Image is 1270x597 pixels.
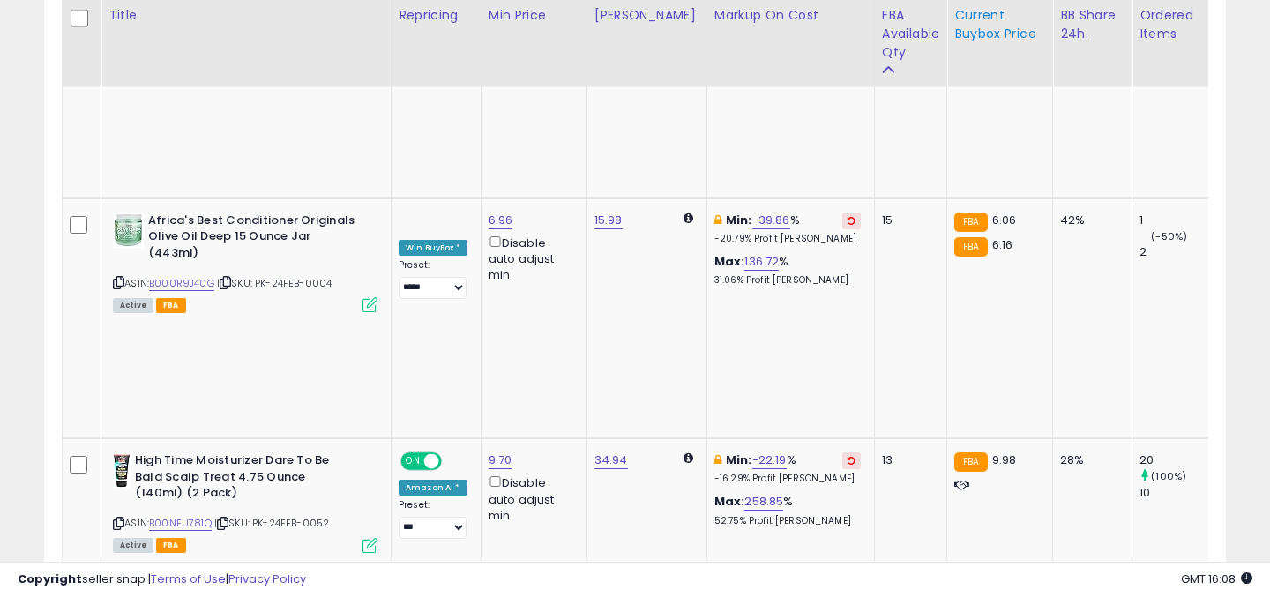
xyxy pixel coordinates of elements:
[744,493,783,511] a: 258.85
[882,452,933,468] div: 13
[1151,229,1187,243] small: (-50%)
[113,213,377,310] div: ASIN:
[1151,469,1186,483] small: (100%)
[594,212,623,229] a: 15.98
[1181,571,1252,587] span: 2025-09-7 16:08 GMT
[1060,5,1124,42] div: BB Share 24h.
[992,236,1013,253] span: 6.16
[726,212,752,228] b: Min:
[399,5,474,24] div: Repricing
[399,499,467,539] div: Preset:
[752,451,787,469] a: -22.19
[1139,485,1211,501] div: 10
[714,233,861,245] p: -20.79% Profit [PERSON_NAME]
[489,212,513,229] a: 6.96
[714,253,745,270] b: Max:
[18,571,82,587] strong: Copyright
[954,452,987,472] small: FBA
[714,5,867,24] div: Markup on Cost
[594,451,628,469] a: 34.94
[714,452,861,485] div: %
[954,213,987,232] small: FBA
[439,454,467,469] span: OFF
[113,298,153,313] span: All listings currently available for purchase on Amazon
[1139,213,1211,228] div: 1
[1060,452,1118,468] div: 28%
[489,233,573,284] div: Disable auto adjust min
[714,254,861,287] div: %
[135,452,349,506] b: High Time Moisturizer Dare To Be Bald Scalp Treat 4.75 Ounce (140ml) (2 Pack)
[399,480,467,496] div: Amazon AI *
[402,454,424,469] span: ON
[992,212,1017,228] span: 6.06
[714,515,861,527] p: 52.75% Profit [PERSON_NAME]
[848,216,855,225] i: Revert to store-level Min Markup
[726,451,752,468] b: Min:
[148,213,362,266] b: Africa's Best Conditioner Originals Olive Oil Deep 15 Ounce Jar (443ml)
[882,5,939,61] div: FBA Available Qty
[594,5,699,24] div: [PERSON_NAME]
[214,516,329,530] span: | SKU: PK-24FEB-0052
[714,494,861,526] div: %
[113,213,144,248] img: 41acV0nWJ6L._SL40_.jpg
[714,214,721,226] i: This overrides the store level min markup for this listing
[882,213,933,228] div: 15
[149,276,214,291] a: B000R9J40G
[156,538,186,553] span: FBA
[151,571,226,587] a: Terms of Use
[954,237,987,257] small: FBA
[714,473,861,485] p: -16.29% Profit [PERSON_NAME]
[714,213,861,245] div: %
[228,571,306,587] a: Privacy Policy
[992,451,1017,468] span: 9.98
[217,276,332,290] span: | SKU: PK-24FEB-0004
[149,516,212,531] a: B00NFU781Q
[489,5,579,24] div: Min Price
[399,240,467,256] div: Win BuyBox *
[489,473,573,524] div: Disable auto adjust min
[399,259,467,299] div: Preset:
[752,212,790,229] a: -39.86
[156,298,186,313] span: FBA
[1139,452,1211,468] div: 20
[744,253,779,271] a: 136.72
[18,571,306,588] div: seller snap | |
[113,452,131,488] img: 415brw4QsYL._SL40_.jpg
[113,538,153,553] span: All listings currently available for purchase on Amazon
[714,493,745,510] b: Max:
[954,5,1045,42] div: Current Buybox Price
[1139,5,1204,42] div: Ordered Items
[714,274,861,287] p: 31.06% Profit [PERSON_NAME]
[489,451,512,469] a: 9.70
[1060,213,1118,228] div: 42%
[1139,244,1211,260] div: 2
[108,5,384,24] div: Title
